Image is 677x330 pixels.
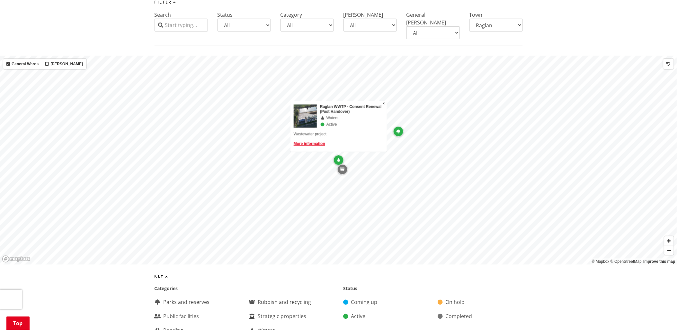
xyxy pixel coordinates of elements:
[294,131,384,137] div: Wastewater project
[3,59,42,69] label: General Wards
[337,164,348,175] div: Map marker
[334,155,344,165] div: Map marker
[6,316,30,330] a: Top
[438,298,523,306] div: On hold
[406,11,446,26] label: General [PERSON_NAME]
[42,59,86,69] label: [PERSON_NAME]
[343,298,428,306] div: Coming up
[592,259,610,264] a: Mapbox
[469,11,483,18] label: Town
[155,313,239,320] div: Public facilities
[343,11,383,18] label: [PERSON_NAME]
[155,298,239,306] div: Parks and reserves
[647,303,671,326] iframe: Messenger Launcher
[664,59,674,69] button: Reset
[294,105,335,128] img: Raglan WWTP Upgrade - MABR MBR
[383,101,385,106] span: ×
[155,19,208,32] input: Start typing...
[249,313,334,320] div: Strategic properties
[155,274,169,279] button: Key
[664,246,674,255] button: Zoom out
[2,255,30,263] a: Mapbox homepage
[320,105,384,114] div: Raglan WWTP - Consent Renewal (Post Handover)
[343,285,523,292] div: Status
[155,11,171,18] label: Search
[644,259,675,264] a: Improve this map
[218,11,233,18] label: Status
[610,259,642,264] a: OpenStreetMap
[438,313,523,320] div: Completed
[249,298,334,306] div: Rubbish and recycling
[320,116,384,121] div: Waters
[320,122,384,127] div: Active
[294,142,325,146] a: More information
[343,313,428,320] div: Active
[664,236,674,246] button: Zoom in
[393,126,404,137] div: Map marker
[381,101,387,106] button: Close popup
[155,285,334,292] div: Categories
[281,11,302,18] label: Category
